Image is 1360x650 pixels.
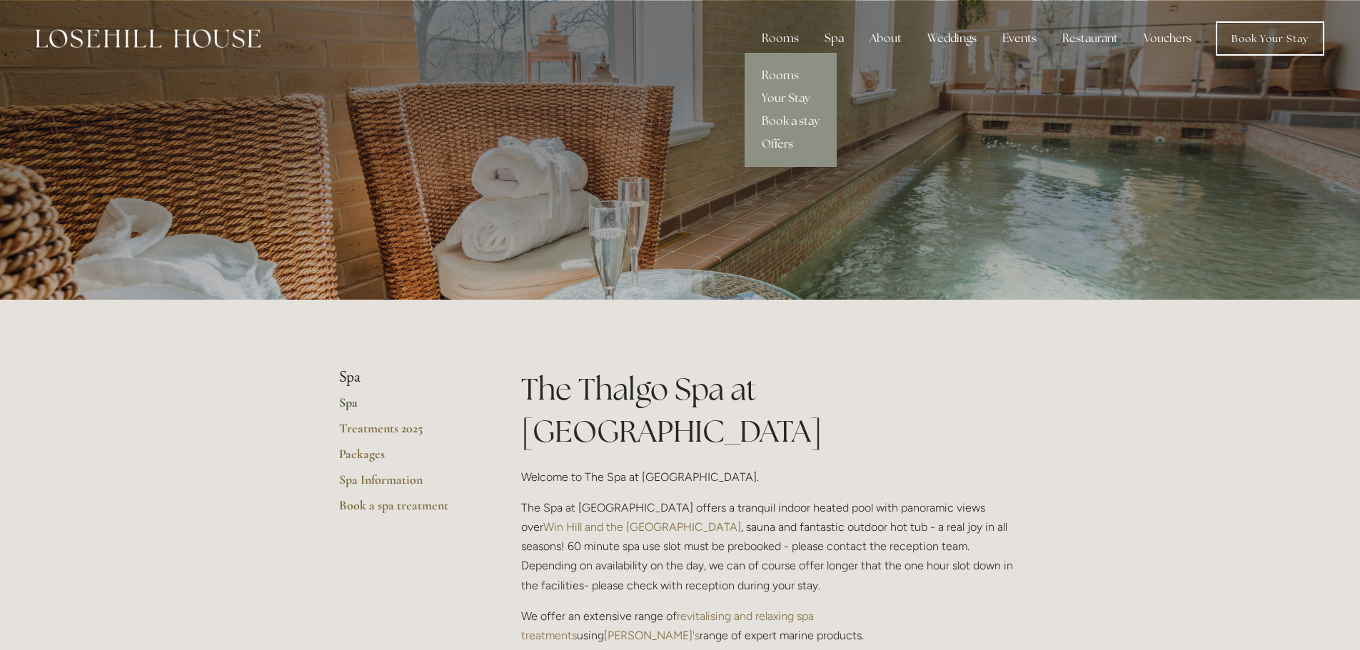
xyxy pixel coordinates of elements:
[521,368,1022,452] h1: The Thalgo Spa at [GEOGRAPHIC_DATA]
[339,446,475,472] a: Packages
[916,24,988,53] div: Weddings
[745,110,837,133] a: Book a stay
[339,395,475,420] a: Spa
[858,24,913,53] div: About
[521,467,1022,487] p: Welcome to The Spa at [GEOGRAPHIC_DATA].
[339,497,475,523] a: Book a spa treatment
[521,498,1022,595] p: The Spa at [GEOGRAPHIC_DATA] offers a tranquil indoor heated pool with panoramic views over , sau...
[36,29,261,48] img: Losehill House
[1216,21,1324,56] a: Book Your Stay
[339,420,475,446] a: Treatments 2025
[521,606,1022,645] p: We offer an extensive range of using range of expert marine products.
[991,24,1048,53] div: Events
[1132,24,1203,53] a: Vouchers
[750,24,810,53] div: Rooms
[745,64,837,87] a: Rooms
[745,87,837,110] a: Your Stay
[1051,24,1129,53] div: Restaurant
[745,133,837,156] a: Offers
[339,368,475,387] li: Spa
[604,629,700,642] a: [PERSON_NAME]'s
[813,24,855,53] div: Spa
[339,472,475,497] a: Spa Information
[543,520,741,534] a: Win Hill and the [GEOGRAPHIC_DATA]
